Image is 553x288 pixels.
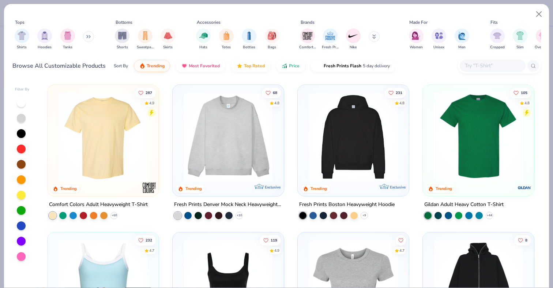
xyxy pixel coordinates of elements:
[464,61,520,70] input: Try "T-Shirt"
[299,29,316,50] div: filter for Comfort Colors
[55,92,151,182] img: 029b8af0-80e6-406f-9fdc-fdf898547912
[322,45,339,50] span: Fresh Prints
[396,91,402,94] span: 231
[189,63,220,69] span: Most Favorited
[237,63,242,69] img: TopRated.gif
[196,29,211,50] div: filter for Hats
[276,60,305,72] button: Price
[424,200,504,209] div: Gildan Adult Heavy Cotton T-Shirt
[274,248,279,253] div: 4.9
[197,19,221,26] div: Accessories
[348,30,359,41] img: Nike Image
[513,29,527,50] button: filter button
[322,29,339,50] div: filter for Fresh Prints
[535,45,551,50] span: Oversized
[147,63,165,69] span: Trending
[532,7,546,21] button: Close
[273,91,277,94] span: 68
[150,248,155,253] div: 4.7
[322,29,339,50] button: filter button
[412,31,420,40] img: Women Image
[117,45,128,50] span: Shorts
[180,92,276,182] img: f5d85501-0dbb-4ee4-b115-c08fa3845d83
[490,29,505,50] button: filter button
[396,235,406,245] button: Like
[271,238,277,242] span: 119
[385,87,406,98] button: Like
[146,238,153,242] span: 232
[435,31,443,40] img: Unisex Image
[49,200,148,209] div: Comfort Colors Adult Heavyweight T-Shirt
[363,62,390,70] span: 5 day delivery
[399,248,405,253] div: 4.7
[118,31,127,40] img: Shorts Image
[146,91,153,94] span: 287
[115,29,129,50] div: filter for Shorts
[409,29,424,50] div: filter for Women
[18,31,26,40] img: Shirts Image
[409,19,428,26] div: Made For
[265,185,281,190] span: Exclusive
[161,29,175,50] div: filter for Skirts
[37,29,52,50] div: filter for Hoodies
[516,45,524,50] span: Slim
[401,92,498,182] img: d4a37e75-5f2b-4aef-9a6e-23330c63bbc0
[455,29,469,50] button: filter button
[116,19,132,26] div: Bottoms
[137,29,154,50] div: filter for Sweatpants
[410,45,423,50] span: Women
[176,60,225,72] button: Most Favorited
[237,213,242,218] span: + 10
[390,185,406,190] span: Exclusive
[432,29,446,50] div: filter for Unisex
[243,45,255,50] span: Bottles
[514,235,531,245] button: Like
[244,63,265,69] span: Top Rated
[15,29,29,50] div: filter for Shirts
[325,30,336,41] img: Fresh Prints Image
[276,92,373,182] img: a90f7c54-8796-4cb2-9d6e-4e9644cfe0fe
[231,60,270,72] button: Top Rated
[409,29,424,50] button: filter button
[41,31,49,40] img: Hoodies Image
[525,238,527,242] span: 8
[135,235,156,245] button: Like
[265,29,279,50] div: filter for Bags
[302,30,313,41] img: Comfort Colors Image
[399,100,405,106] div: 4.8
[490,45,505,50] span: Cropped
[458,31,466,40] img: Men Image
[433,45,444,50] span: Unisex
[137,29,154,50] button: filter button
[301,19,315,26] div: Brands
[299,29,316,50] button: filter button
[15,29,29,50] button: filter button
[199,45,207,50] span: Hats
[150,100,155,106] div: 4.9
[490,29,505,50] div: filter for Cropped
[362,213,366,218] span: + 9
[455,29,469,50] div: filter for Men
[346,29,361,50] button: filter button
[164,31,172,40] img: Skirts Image
[316,63,322,69] img: flash.gif
[299,200,395,209] div: Fresh Prints Boston Heavyweight Hoodie
[242,29,256,50] div: filter for Bottles
[219,29,234,50] button: filter button
[15,19,25,26] div: Tops
[289,63,300,69] span: Price
[64,31,72,40] img: Tanks Image
[539,31,547,40] img: Oversized Image
[163,45,173,50] span: Skirts
[134,60,170,72] button: Trending
[262,87,281,98] button: Like
[510,87,531,98] button: Like
[245,31,253,40] img: Bottles Image
[174,200,282,209] div: Fresh Prints Denver Mock Neck Heavyweight Sweatshirt
[141,31,149,40] img: Sweatpants Image
[493,31,501,40] img: Cropped Image
[346,29,361,50] div: filter for Nike
[60,29,75,50] div: filter for Tanks
[139,63,145,69] img: trending.gif
[268,45,276,50] span: Bags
